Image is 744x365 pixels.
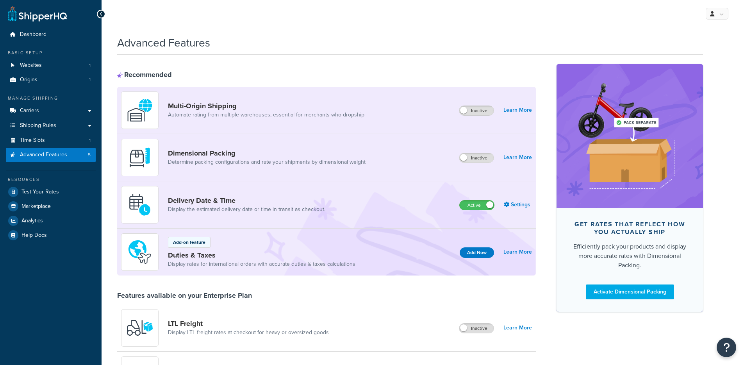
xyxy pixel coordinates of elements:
a: Advanced Features5 [6,148,96,162]
img: WatD5o0RtDAAAAAElFTkSuQmCC [126,97,153,124]
a: Learn More [503,247,532,258]
span: Help Docs [21,232,47,239]
p: Add-on feature [173,239,205,246]
li: Advanced Features [6,148,96,162]
a: LTL Freight [168,319,329,328]
a: Settings [504,199,532,210]
label: Inactive [459,153,494,163]
a: Websites1 [6,58,96,73]
a: Display the estimated delivery date or time in transit as checkout. [168,206,325,213]
a: Display rates for international orders with accurate duties & taxes calculations [168,260,355,268]
li: Time Slots [6,133,96,148]
div: Efficiently pack your products and display more accurate rates with Dimensional Packing. [569,242,690,270]
a: Determine packing configurations and rate your shipments by dimensional weight [168,158,366,166]
h1: Advanced Features [117,35,210,50]
a: Dimensional Packing [168,149,366,157]
a: Origins1 [6,73,96,87]
img: DTVBYsAAAAAASUVORK5CYII= [126,144,153,171]
div: Basic Setup [6,50,96,56]
a: Time Slots1 [6,133,96,148]
img: y79ZsPf0fXUFUhFXDzUgf+ktZg5F2+ohG75+v3d2s1D9TjoU8PiyCIluIjV41seZevKCRuEjTPPOKHJsQcmKCXGdfprl3L4q7... [126,314,153,342]
a: Learn More [503,105,532,116]
a: Duties & Taxes [168,251,355,259]
span: Advanced Features [20,152,67,158]
span: Marketplace [21,203,51,210]
a: Dashboard [6,27,96,42]
a: Shipping Rules [6,118,96,133]
span: Carriers [20,107,39,114]
a: Carriers [6,104,96,118]
button: Add Now [460,247,494,258]
a: Automate rating from multiple warehouses, essential for merchants who dropship [168,111,364,119]
a: Multi-Origin Shipping [168,102,364,110]
label: Inactive [459,106,494,115]
a: Analytics [6,214,96,228]
a: Learn More [503,322,532,333]
a: Delivery Date & Time [168,196,325,205]
a: Test Your Rates [6,185,96,199]
label: Active [460,200,494,210]
div: Recommended [117,70,172,79]
div: Get rates that reflect how you actually ship [569,220,690,236]
img: icon-duo-feat-landed-cost-7136b061.png [126,238,153,266]
span: 1 [89,137,91,144]
span: 1 [89,77,91,83]
span: Websites [20,62,42,69]
a: Activate Dimensional Packing [586,284,674,299]
a: Learn More [503,152,532,163]
li: Websites [6,58,96,73]
a: Marketplace [6,199,96,213]
span: Time Slots [20,137,45,144]
span: Shipping Rules [20,122,56,129]
div: Features available on your Enterprise Plan [117,291,252,300]
span: Analytics [21,218,43,224]
div: Manage Shipping [6,95,96,102]
div: Resources [6,176,96,183]
span: Dashboard [20,31,46,38]
span: 1 [89,62,91,69]
li: Origins [6,73,96,87]
label: Inactive [459,324,494,333]
a: Display LTL freight rates at checkout for heavy or oversized goods [168,329,329,336]
span: Origins [20,77,37,83]
span: Test Your Rates [21,189,59,195]
button: Open Resource Center [717,338,736,357]
img: gfkeb5ejjkALwAAAABJRU5ErkJggg== [126,191,153,218]
img: feature-image-dim-d40ad3071a2b3c8e08177464837368e35600d3c5e73b18a22c1e4bb210dc32ac.png [568,76,691,196]
a: Help Docs [6,228,96,242]
span: 5 [88,152,91,158]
